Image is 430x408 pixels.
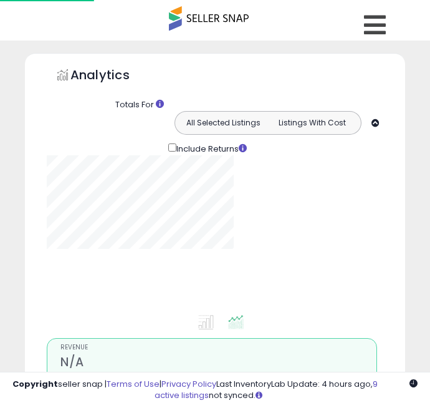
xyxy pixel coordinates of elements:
[70,66,154,87] h5: Analytics
[155,378,378,402] a: 9 active listings
[155,379,418,402] div: Last InventoryLab Update: 4 hours ago, not synced.
[161,378,216,390] a: Privacy Policy
[107,378,160,390] a: Terms of Use
[12,378,58,390] strong: Copyright
[12,379,216,391] div: seller snap | |
[256,391,262,399] i: Click here to read more about un-synced listings.
[60,355,376,372] h2: N/A
[60,344,376,351] span: Revenue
